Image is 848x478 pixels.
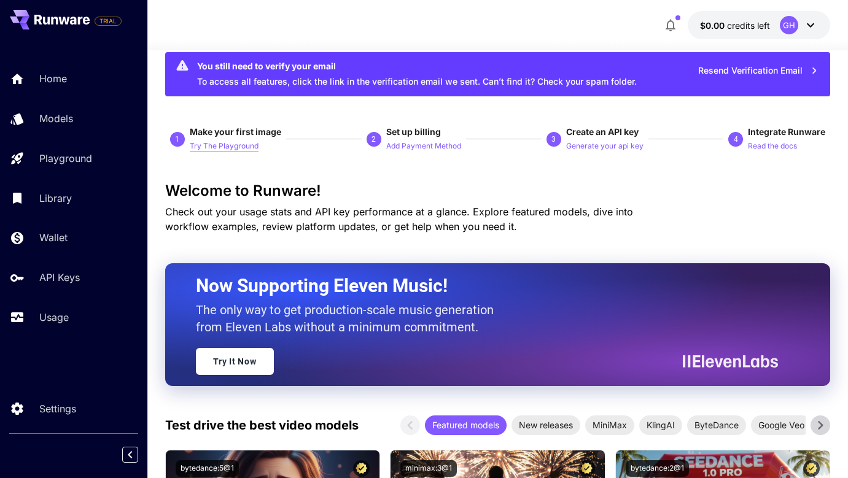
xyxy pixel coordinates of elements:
p: 2 [371,134,376,145]
div: MiniMax [585,415,634,435]
a: Try It Now [196,348,274,375]
div: You still need to verify your email [197,60,637,72]
span: ByteDance [687,418,746,431]
button: Certified Model – Vetted for best performance and includes a commercial license. [578,460,595,477]
div: To access all features, click the link in the verification email we sent. Can’t find it? Check yo... [197,56,637,93]
p: The only way to get production-scale music generation from Eleven Labs without a minimum commitment. [196,301,503,336]
button: Certified Model – Vetted for best performance and includes a commercial license. [353,460,370,477]
p: Test drive the best video models [165,416,359,434]
button: Read the docs [748,138,797,153]
p: Usage [39,310,69,325]
span: KlingAI [639,418,682,431]
button: Try The Playground [190,138,259,153]
p: Read the docs [748,141,797,152]
button: Resend Verification Email [691,58,825,83]
div: Google Veo [751,415,812,435]
span: $0.00 [700,20,727,31]
button: bytedance:5@1 [176,460,239,477]
p: Settings [39,401,76,416]
button: Generate your api key [566,138,644,153]
button: Certified Model – Vetted for best performance and includes a commercial license. [803,460,820,477]
span: TRIAL [95,17,121,26]
h2: Now Supporting Eleven Music! [196,274,769,298]
button: minimax:3@1 [400,460,457,477]
button: $0.00GH [688,11,830,39]
div: Collapse sidebar [131,444,147,466]
span: Integrate Runware [748,126,825,137]
button: bytedance:2@1 [626,460,689,477]
p: Playground [39,151,92,166]
p: 4 [734,134,738,145]
span: Check out your usage stats and API key performance at a glance. Explore featured models, dive int... [165,206,633,233]
p: Generate your api key [566,141,644,152]
p: Try The Playground [190,141,259,152]
h3: Welcome to Runware! [165,182,831,199]
span: Create an API key [566,126,639,137]
span: Make your first image [190,126,281,137]
div: $0.00 [700,19,770,32]
span: Featured models [425,418,507,431]
div: KlingAI [639,415,682,435]
p: Home [39,71,67,86]
p: Library [39,191,72,206]
button: Collapse sidebar [122,447,138,463]
button: Add Payment Method [386,138,461,153]
div: GH [780,16,798,34]
p: 1 [175,134,179,145]
span: Set up billing [386,126,441,137]
span: credits left [727,20,770,31]
div: Featured models [425,415,507,435]
div: ByteDance [687,415,746,435]
span: New releases [512,418,580,431]
p: Models [39,111,73,126]
p: API Keys [39,270,80,285]
span: MiniMax [585,418,634,431]
span: Google Veo [751,418,812,431]
span: Add your payment card to enable full platform functionality. [95,13,122,28]
p: Wallet [39,230,68,245]
p: Add Payment Method [386,141,461,152]
div: New releases [512,415,580,435]
p: 3 [551,134,556,145]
